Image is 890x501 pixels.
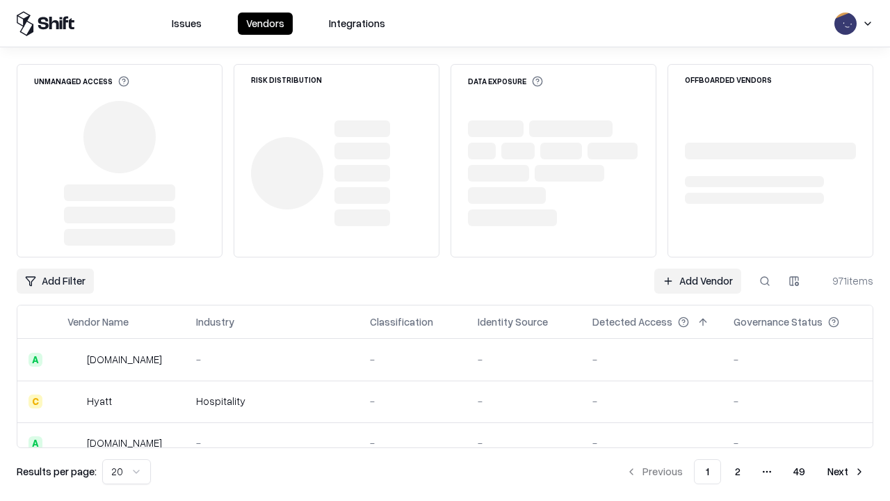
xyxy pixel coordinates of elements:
button: 49 [782,459,816,484]
div: - [734,394,861,408]
div: - [196,352,348,367]
div: - [370,436,455,450]
div: - [592,436,711,450]
img: Hyatt [67,395,81,408]
div: A [29,436,42,450]
div: Detected Access [592,315,672,329]
div: - [370,352,455,367]
div: - [196,436,348,450]
button: Integrations [321,13,394,35]
button: 1 [694,459,721,484]
div: Identity Source [478,315,548,329]
div: - [734,352,861,367]
div: Offboarded Vendors [685,76,772,83]
div: C [29,395,42,408]
div: Data Exposure [468,76,543,87]
div: - [478,436,570,450]
div: A [29,353,42,367]
div: - [370,394,455,408]
div: Industry [196,315,234,329]
p: Results per page: [17,464,97,479]
div: - [478,352,570,367]
div: Classification [370,315,433,329]
button: Add Filter [17,269,94,294]
div: Vendor Name [67,315,129,329]
div: - [478,394,570,408]
button: Next [819,459,873,484]
div: - [592,352,711,367]
div: Governance Status [734,315,823,329]
a: Add Vendor [654,269,741,294]
img: primesec.co.il [67,436,81,450]
button: Vendors [238,13,293,35]
div: - [592,394,711,408]
div: [DOMAIN_NAME] [87,436,162,450]
div: [DOMAIN_NAME] [87,352,162,367]
div: Unmanaged Access [34,76,129,87]
div: Hyatt [87,394,112,408]
div: Risk Distribution [251,76,322,83]
button: Issues [163,13,210,35]
div: 971 items [818,273,873,288]
div: Hospitality [196,394,348,408]
div: - [734,436,861,450]
img: intrado.com [67,353,81,367]
button: 2 [724,459,752,484]
nav: pagination [617,459,873,484]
